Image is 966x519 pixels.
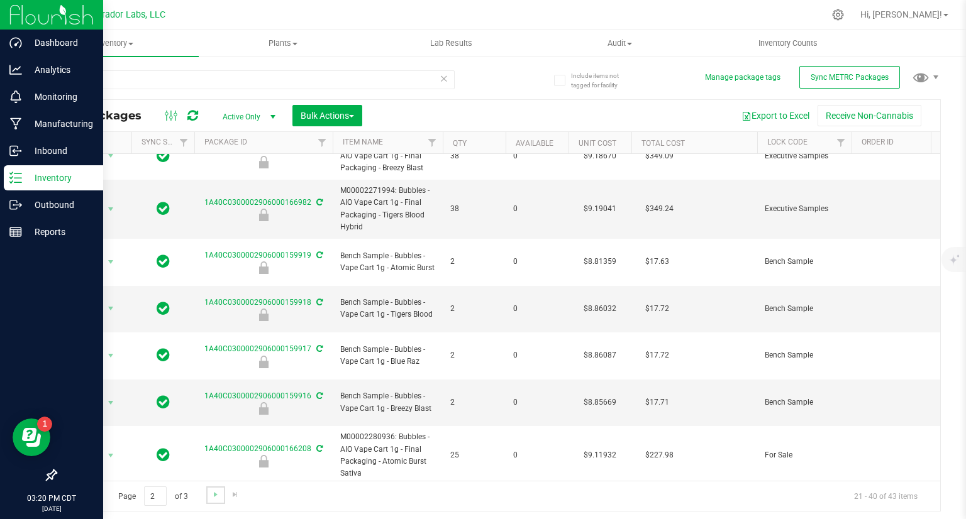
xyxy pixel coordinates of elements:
[204,391,311,400] a: 1A40C0300002906000159916
[569,286,631,333] td: $8.86032
[103,147,119,165] span: select
[450,150,498,162] span: 38
[103,253,119,271] span: select
[22,116,97,131] p: Manufacturing
[103,394,119,412] span: select
[765,396,844,408] span: Bench Sample
[314,251,323,259] span: Sync from Compliance System
[639,147,680,165] span: $349.09
[22,35,97,50] p: Dashboard
[157,147,170,165] span: In Sync
[9,117,22,130] inline-svg: Manufacturing
[314,344,323,353] span: Sync from Compliance System
[569,332,631,380] td: $8.86087
[453,139,467,148] a: Qty
[818,105,921,126] button: Receive Non-Cannabis
[314,198,323,207] span: Sync from Compliance System
[340,250,435,274] span: Bench Sample - Bubbles - Vape Cart 1g - Atomic Burst
[9,199,22,211] inline-svg: Outbound
[639,393,675,412] span: $17.71
[413,38,489,49] span: Lab Results
[765,203,844,215] span: Executive Samples
[9,90,22,103] inline-svg: Monitoring
[192,209,335,221] div: Executive Samples
[22,62,97,77] p: Analytics
[204,198,311,207] a: 1A40C0300002906000166982
[733,105,818,126] button: Export to Excel
[9,63,22,76] inline-svg: Analytics
[569,239,631,286] td: $8.81359
[9,226,22,238] inline-svg: Reports
[204,344,311,353] a: 1A40C0300002906000159917
[174,132,194,153] a: Filter
[536,38,703,49] span: Audit
[450,449,498,461] span: 25
[513,449,561,461] span: 0
[22,89,97,104] p: Monitoring
[340,344,435,368] span: Bench Sample - Bubbles - Vape Cart 1g - Blue Raz
[811,73,889,82] span: Sync METRC Packages
[569,380,631,427] td: $8.85669
[9,36,22,49] inline-svg: Dashboard
[925,132,946,153] a: Filter
[22,143,97,158] p: Inbound
[639,200,680,218] span: $349.24
[639,446,680,464] span: $227.98
[312,132,333,153] a: Filter
[6,504,97,513] p: [DATE]
[199,30,367,57] a: Plants
[199,38,367,49] span: Plants
[765,256,844,268] span: Bench Sample
[292,105,362,126] button: Bulk Actions
[765,349,844,361] span: Bench Sample
[65,109,154,123] span: All Packages
[639,300,675,318] span: $17.72
[103,447,119,464] span: select
[103,300,119,317] span: select
[314,444,323,453] span: Sync from Compliance System
[705,72,780,83] button: Manage package tags
[22,170,97,185] p: Inventory
[513,303,561,315] span: 0
[340,431,435,479] span: M00002280936: Bubbles - AIO Vape Cart 1g - Final Packaging - Atomic Burst Sativa
[830,9,846,21] div: Manage settings
[765,449,844,461] span: For Sale
[513,396,561,408] span: 0
[144,486,167,506] input: 2
[569,180,631,239] td: $9.19041
[192,156,335,168] div: Executive Samples
[340,138,435,175] span: M00002271677: Bubbles - AIO Vape Cart 1g - Final Packaging - Breezy Blast
[513,150,561,162] span: 0
[513,256,561,268] span: 0
[157,253,170,270] span: In Sync
[204,138,247,146] a: Package ID
[142,138,190,146] a: Sync Status
[157,300,170,317] span: In Sync
[314,391,323,400] span: Sync from Compliance System
[513,349,561,361] span: 0
[204,298,311,307] a: 1A40C0300002906000159918
[343,138,383,146] a: Item Name
[37,417,52,432] iframe: Resource center unread badge
[799,66,900,89] button: Sync METRC Packages
[157,200,170,217] span: In Sync
[22,224,97,239] p: Reports
[535,30,704,57] a: Audit
[767,138,808,146] a: Lock Code
[157,393,170,411] span: In Sync
[108,486,198,506] span: Page of 3
[204,145,311,154] a: 1A40C0300002906000166981
[301,111,354,121] span: Bulk Actions
[516,139,553,148] a: Available
[13,418,50,456] iframe: Resource center
[765,150,844,162] span: Executive Samples
[157,346,170,364] span: In Sync
[440,70,448,87] span: Clear
[226,486,245,503] a: Go to the last page
[860,9,942,19] span: Hi, [PERSON_NAME]!
[340,185,435,233] span: M00002271994: Bubbles - AIO Vape Cart 1g - Final Packaging - Tigers Blood Hybrid
[192,309,335,321] div: Bench Sample
[55,70,455,89] input: Search Package ID, Item Name, SKU, Lot or Part Number...
[641,139,685,148] a: Total Cost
